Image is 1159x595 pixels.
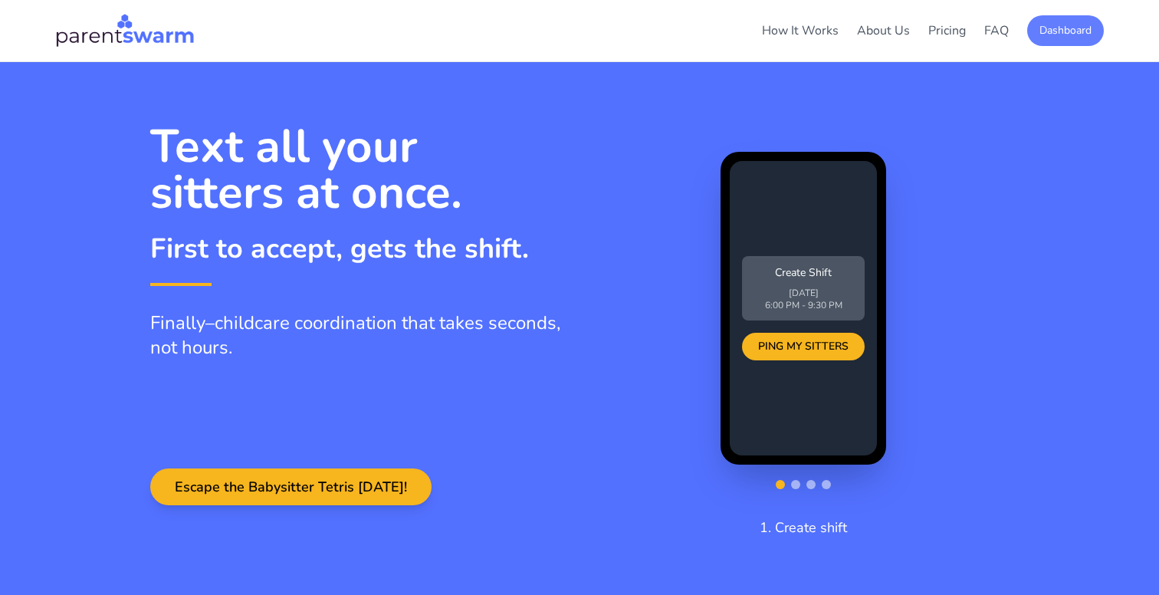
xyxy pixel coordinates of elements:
[928,22,966,39] a: Pricing
[1027,15,1104,46] button: Dashboard
[1027,21,1104,38] a: Dashboard
[751,287,855,299] p: [DATE]
[762,22,839,39] a: How It Works
[150,468,432,505] button: Escape the Babysitter Tetris [DATE]!
[55,12,195,49] img: Parentswarm Logo
[760,517,847,538] p: 1. Create shift
[751,265,855,281] p: Create Shift
[984,22,1009,39] a: FAQ
[742,333,865,360] div: PING MY SITTERS
[857,22,910,39] a: About Us
[751,299,855,311] p: 6:00 PM - 9:30 PM
[150,479,432,496] a: Escape the Babysitter Tetris [DATE]!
